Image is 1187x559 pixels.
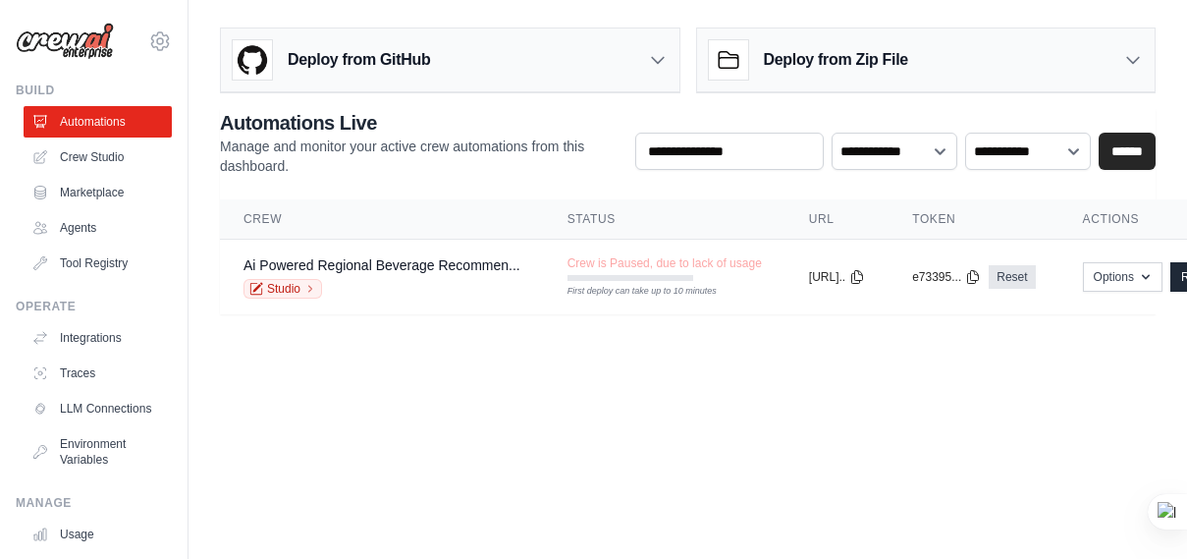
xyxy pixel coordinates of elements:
[24,177,172,208] a: Marketplace
[889,199,1058,240] th: Token
[24,358,172,389] a: Traces
[24,322,172,354] a: Integrations
[16,495,172,511] div: Manage
[567,285,693,299] div: First deploy can take up to 10 minutes
[220,137,620,176] p: Manage and monitor your active crew automations from this dashboard.
[24,428,172,475] a: Environment Variables
[233,40,272,80] img: GitHub Logo
[24,393,172,424] a: LLM Connections
[989,265,1035,289] a: Reset
[220,109,620,137] h2: Automations Live
[288,48,430,72] h3: Deploy from GitHub
[764,48,908,72] h3: Deploy from Zip File
[16,23,114,60] img: Logo
[16,299,172,314] div: Operate
[24,141,172,173] a: Crew Studio
[544,199,785,240] th: Status
[24,519,172,550] a: Usage
[220,199,544,240] th: Crew
[567,255,762,271] span: Crew is Paused, due to lack of usage
[16,83,172,98] div: Build
[24,106,172,138] a: Automations
[24,248,172,279] a: Tool Registry
[243,279,322,299] a: Studio
[912,269,981,285] button: e73395...
[1083,262,1162,292] button: Options
[243,257,520,273] a: Ai Powered Regional Beverage Recommen...
[785,199,889,240] th: URL
[24,212,172,244] a: Agents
